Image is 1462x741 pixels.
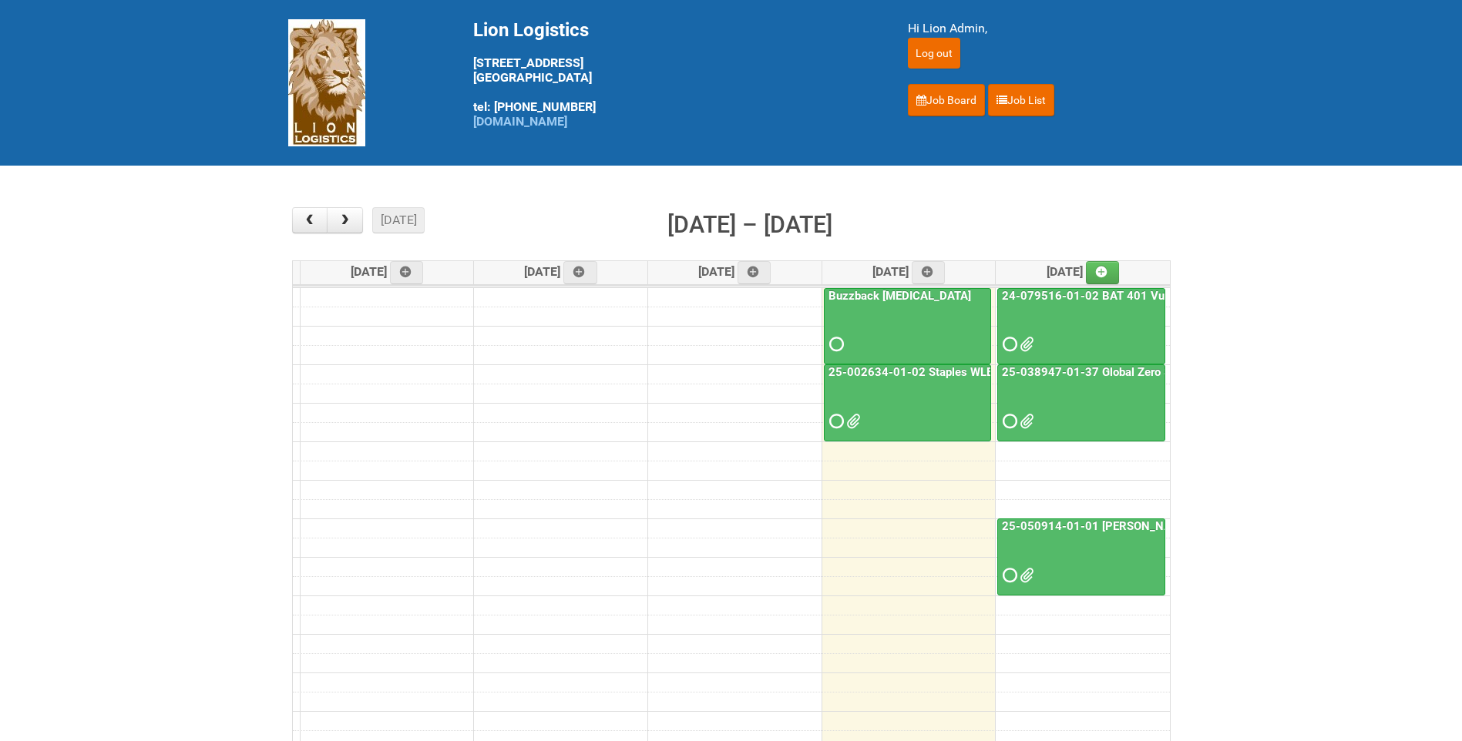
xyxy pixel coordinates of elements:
[829,416,840,427] span: Requested
[351,264,424,279] span: [DATE]
[1020,339,1030,350] span: 24-079516-01-02 - LPF.xlsx RAIBAT Vuse Pro Box RCT Study - Pregnancy Test Letter - 11JUL2025.pdf ...
[825,365,1158,379] a: 25-002634-01-02 Staples WLE 2025 Community - 8th Mailing
[846,416,857,427] span: GROUP 1001.jpg MOR 25-002634-01-02 - 8th Mailing.xlsm Staples Mailing - September Addresses Lion....
[908,84,985,116] a: Job Board
[824,364,991,441] a: 25-002634-01-02 Staples WLE 2025 Community - 8th Mailing
[997,518,1165,595] a: 25-050914-01-01 [PERSON_NAME] C&U
[999,519,1220,533] a: 25-050914-01-01 [PERSON_NAME] C&U
[1086,261,1120,284] a: Add an event
[908,19,1175,38] div: Hi Lion Admin,
[872,264,946,279] span: [DATE]
[1020,416,1030,427] span: 25-038947-01-37 - MOR.xlsm 25-038947-01-37 Global Zero Sugar Tea Test - Lion Address File.xlsx 25...
[698,264,771,279] span: [DATE]
[997,364,1165,441] a: 25-038947-01-37 Global Zero Sugar Tea Test
[667,207,832,243] h2: [DATE] – [DATE]
[372,207,425,233] button: [DATE]
[1003,339,1013,350] span: Requested
[524,264,597,279] span: [DATE]
[738,261,771,284] a: Add an event
[825,289,974,303] a: Buzzback [MEDICAL_DATA]
[999,289,1228,303] a: 24-079516-01-02 BAT 401 Vuse Box RCT
[997,288,1165,365] a: 24-079516-01-02 BAT 401 Vuse Box RCT
[563,261,597,284] a: Add an event
[1003,416,1013,427] span: Requested
[988,84,1054,116] a: Job List
[1003,570,1013,581] span: Requested
[824,288,991,365] a: Buzzback [MEDICAL_DATA]
[390,261,424,284] a: Add an event
[473,19,589,41] span: Lion Logistics
[912,261,946,284] a: Add an event
[908,38,960,69] input: Log out
[999,365,1244,379] a: 25-038947-01-37 Global Zero Sugar Tea Test
[1047,264,1120,279] span: [DATE]
[288,75,365,89] a: Lion Logistics
[473,114,567,129] a: [DOMAIN_NAME]
[473,19,869,129] div: [STREET_ADDRESS] [GEOGRAPHIC_DATA] tel: [PHONE_NUMBER]
[1020,570,1030,581] span: MOR 25-050914-01-01 - Codes CDS.xlsm MOR 25-050914-01-01 - Code G.xlsm 25050914 Baxter Code SCD L...
[288,19,365,146] img: Lion Logistics
[829,339,840,350] span: Requested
